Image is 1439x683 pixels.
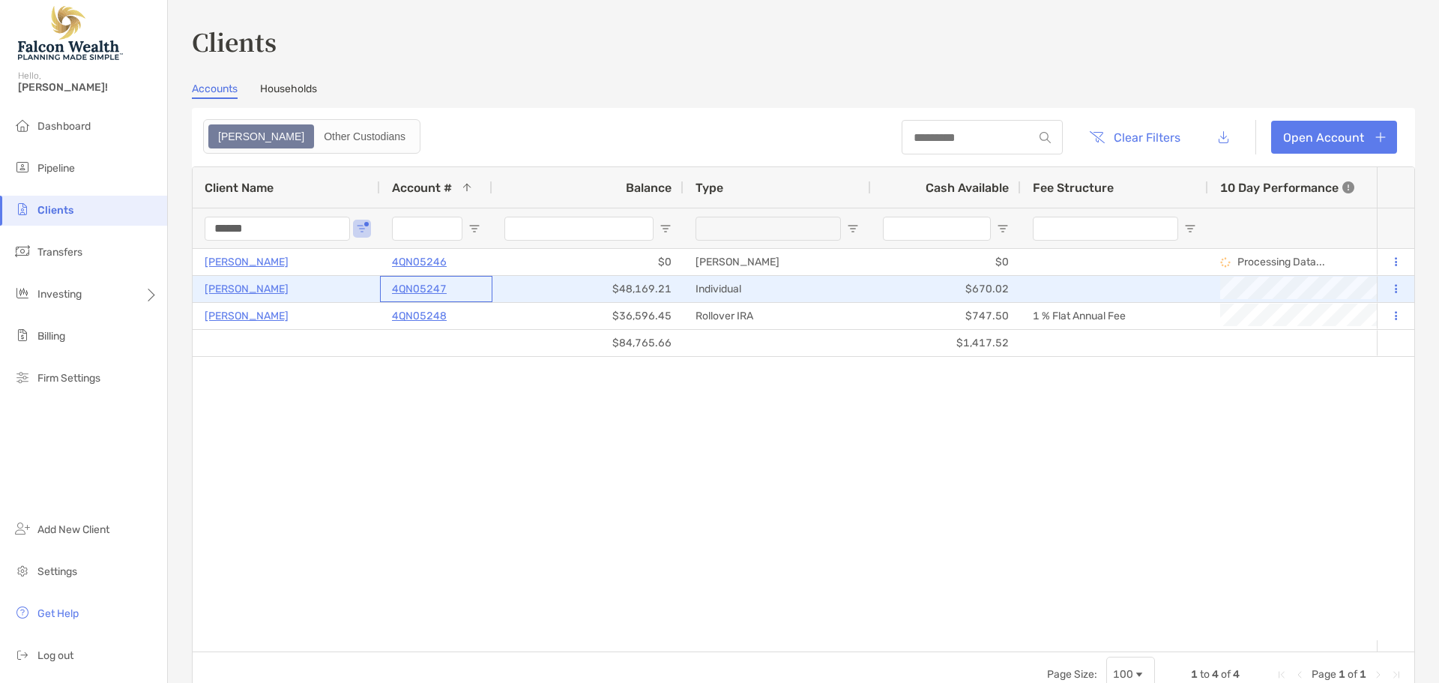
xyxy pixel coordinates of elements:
a: Accounts [192,82,238,99]
span: Pipeline [37,162,75,175]
a: [PERSON_NAME] [205,280,289,298]
span: Settings [37,565,77,578]
span: Transfers [37,246,82,259]
span: of [1348,668,1357,681]
input: Cash Available Filter Input [883,217,991,241]
img: settings icon [13,562,31,580]
img: Processing Data icon [1220,257,1231,268]
span: Investing [37,288,82,301]
button: Open Filter Menu [1184,223,1196,235]
div: 100 [1113,668,1133,681]
span: of [1221,668,1231,681]
button: Open Filter Menu [997,223,1009,235]
img: get-help icon [13,604,31,622]
button: Clear Filters [1078,121,1192,154]
span: Billing [37,330,65,343]
img: firm-settings icon [13,368,31,386]
button: Open Filter Menu [468,223,480,235]
div: First Page [1276,669,1288,681]
img: logout icon [13,646,31,664]
span: Client Name [205,181,274,195]
div: segmented control [203,119,420,154]
img: input icon [1040,132,1051,143]
span: 1 [1191,668,1198,681]
button: Open Filter Menu [847,223,859,235]
div: $0 [871,249,1021,275]
input: Fee Structure Filter Input [1033,217,1178,241]
a: 4QN05248 [392,307,447,325]
span: Cash Available [926,181,1009,195]
div: $84,765.66 [492,330,684,356]
img: investing icon [13,284,31,302]
div: Individual [684,276,871,302]
span: Get Help [37,607,79,620]
button: Open Filter Menu [660,223,672,235]
a: 4QN05247 [392,280,447,298]
img: billing icon [13,326,31,344]
a: 4QN05246 [392,253,447,271]
a: [PERSON_NAME] [205,307,289,325]
span: Account # [392,181,452,195]
div: Zoe [210,126,313,147]
span: Firm Settings [37,372,100,385]
div: 1 % Flat Annual Fee [1021,303,1208,329]
span: Fee Structure [1033,181,1114,195]
input: Balance Filter Input [504,217,654,241]
div: Page Size: [1047,668,1097,681]
p: Processing Data... [1237,256,1325,268]
div: $0 [492,249,684,275]
input: Account # Filter Input [392,217,462,241]
div: 10 Day Performance [1220,167,1354,208]
h3: Clients [192,24,1415,58]
span: 1 [1339,668,1345,681]
span: [PERSON_NAME]! [18,81,158,94]
span: Page [1312,668,1336,681]
img: dashboard icon [13,116,31,134]
input: Client Name Filter Input [205,217,350,241]
span: Clients [37,204,73,217]
span: to [1200,668,1210,681]
div: $48,169.21 [492,276,684,302]
span: Type [696,181,723,195]
div: $670.02 [871,276,1021,302]
div: Other Custodians [316,126,414,147]
img: clients icon [13,200,31,218]
a: Open Account [1271,121,1397,154]
span: 4 [1233,668,1240,681]
span: 4 [1212,668,1219,681]
a: Households [260,82,317,99]
a: [PERSON_NAME] [205,253,289,271]
span: 1 [1360,668,1366,681]
div: Last Page [1390,669,1402,681]
div: Next Page [1372,669,1384,681]
div: $747.50 [871,303,1021,329]
span: Dashboard [37,120,91,133]
img: pipeline icon [13,158,31,176]
div: $36,596.45 [492,303,684,329]
span: Add New Client [37,523,109,536]
div: [PERSON_NAME] [684,249,871,275]
img: add_new_client icon [13,520,31,538]
div: Previous Page [1294,669,1306,681]
button: Open Filter Menu [356,223,368,235]
div: $1,417.52 [871,330,1021,356]
div: Rollover IRA [684,303,871,329]
span: Balance [626,181,672,195]
img: transfers icon [13,242,31,260]
img: Falcon Wealth Planning Logo [18,6,123,60]
span: Log out [37,649,73,662]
